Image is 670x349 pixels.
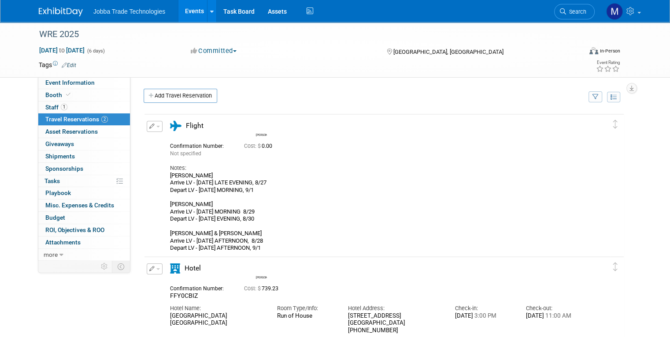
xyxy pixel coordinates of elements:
[61,104,67,110] span: 1
[44,177,60,184] span: Tasks
[526,312,584,320] div: [DATE]
[600,48,620,54] div: In-Person
[170,164,584,172] div: Notes:
[39,8,83,16] img: ExhibitDay
[170,263,180,274] i: Hotel
[455,312,513,320] div: [DATE]
[186,122,204,130] span: Flight
[170,304,263,312] div: Hotel Name:
[170,121,181,131] i: Flight
[244,143,276,149] span: 0.00
[534,46,620,59] div: Event Format
[45,104,67,111] span: Staff
[589,47,598,54] img: Format-Inperson.png
[592,94,599,100] i: Filter by Traveler
[36,26,571,42] div: WRE 2025
[38,236,130,248] a: Attachments
[38,77,130,89] a: Event Information
[45,214,65,221] span: Budget
[244,143,262,149] span: Cost: $
[596,60,620,65] div: Event Rating
[101,116,108,123] span: 2
[45,128,98,135] span: Asset Reservations
[170,292,198,299] span: FFY0CBIZ
[86,48,105,54] span: (6 days)
[112,261,130,272] td: Toggle Event Tabs
[348,304,441,312] div: Hotel Address:
[254,120,269,137] div: David Almario
[277,312,335,319] div: Run of House
[170,283,231,292] div: Confirmation Number:
[566,8,586,15] span: Search
[97,261,112,272] td: Personalize Event Tab Strip
[606,3,623,20] img: Madison McDonnell
[38,150,130,162] a: Shipments
[256,262,268,274] img: David Almario
[38,175,130,187] a: Tasks
[45,202,114,209] span: Misc. Expenses & Credits
[455,304,513,312] div: Check-in:
[526,304,584,312] div: Check-out:
[45,116,108,123] span: Travel Reservations
[613,120,618,129] i: Click and drag to move item
[473,312,496,319] span: 3:00 PM
[348,312,441,334] div: [STREET_ADDRESS] [GEOGRAPHIC_DATA] [PHONE_NUMBER]
[38,212,130,224] a: Budget
[38,113,130,125] a: Travel Reservations2
[244,285,282,292] span: 739.23
[44,251,58,258] span: more
[45,239,81,246] span: Attachments
[45,189,71,196] span: Playbook
[38,199,130,211] a: Misc. Expenses & Credits
[144,89,217,103] a: Add Travel Reservation
[256,274,267,279] div: David Almario
[170,312,263,327] div: [GEOGRAPHIC_DATA] [GEOGRAPHIC_DATA]
[613,263,618,271] i: Click and drag to move item
[277,304,335,312] div: Room Type/Info:
[38,249,130,261] a: more
[38,89,130,101] a: Booth
[93,8,165,15] span: Jobba Trade Technologies
[170,150,201,157] span: Not specified
[38,101,130,113] a: Staff1
[45,79,95,86] span: Event Information
[39,60,76,69] td: Tags
[45,140,74,147] span: Giveaways
[38,163,130,175] a: Sponsorships
[62,62,76,68] a: Edit
[45,153,75,160] span: Shipments
[38,126,130,138] a: Asset Reservations
[554,4,595,19] a: Search
[170,172,584,252] div: [PERSON_NAME] Arrive LV - [DATE] LATE EVENING, 8/27 Depart LV - [DATE] MORNING, 9/1 [PERSON_NAME]...
[254,262,269,279] div: David Almario
[38,224,130,236] a: ROI, Objectives & ROO
[256,132,267,137] div: David Almario
[45,91,72,98] span: Booth
[188,46,240,56] button: Committed
[45,226,104,233] span: ROI, Objectives & ROO
[256,120,268,132] img: David Almario
[45,165,83,172] span: Sponsorships
[393,49,503,55] span: [GEOGRAPHIC_DATA], [GEOGRAPHIC_DATA]
[244,285,262,292] span: Cost: $
[38,138,130,150] a: Giveaways
[544,312,571,319] span: 11:00 AM
[39,46,85,54] span: [DATE] [DATE]
[170,140,231,150] div: Confirmation Number:
[185,264,201,272] span: Hotel
[66,92,70,97] i: Booth reservation complete
[38,187,130,199] a: Playbook
[58,47,66,54] span: to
